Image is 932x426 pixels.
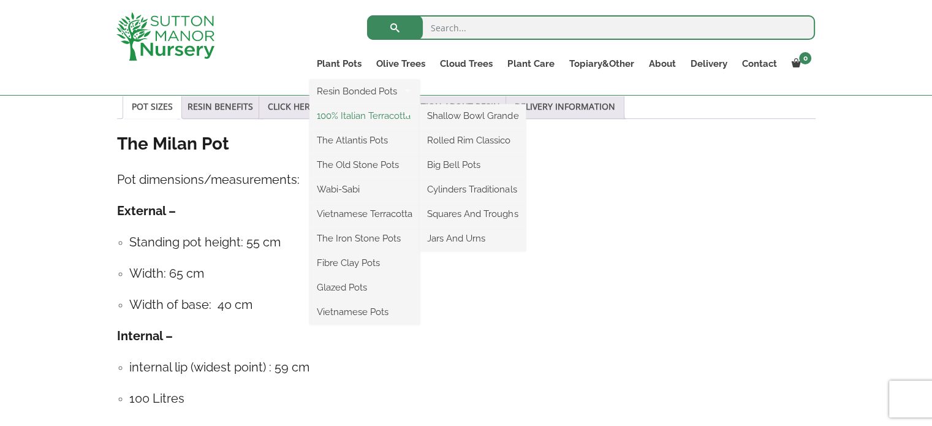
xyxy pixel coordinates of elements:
a: Delivery [683,55,734,72]
a: Glazed Pots [309,278,420,297]
a: The Atlantis Pots [309,131,420,150]
a: 0 [784,55,815,72]
h4: 100 Litres [129,389,816,408]
a: DELIVERY INFORMATION [515,95,615,118]
span: 0 [799,52,811,64]
a: Fibre Clay Pots [309,254,420,272]
a: Rolled Rim Classico [420,131,526,150]
h4: Width: 65 cm [129,264,816,283]
a: Wabi-Sabi [309,180,420,199]
h4: Standing pot height: 55 cm [129,233,816,252]
a: Olive Trees [369,55,433,72]
a: The Old Stone Pots [309,156,420,174]
a: Squares And Troughs [420,205,526,223]
a: Cloud Trees [433,55,500,72]
h4: Width of base: 40 cm [129,295,816,314]
a: Shallow Bowl Grande [420,107,526,125]
a: 100% Italian Terracotta [309,107,420,125]
h4: Pot dimensions/measurements: [117,170,816,189]
a: Resin Bonded Pots [309,82,420,101]
a: Vietnamese Pots [309,303,420,321]
a: POT SIZES [132,95,173,118]
strong: External – [117,203,176,218]
a: Cylinders Traditionals [420,180,526,199]
h4: internal lip (widest point) : 59 cm [129,358,816,377]
a: Jars And Urns [420,229,526,248]
a: RESIN BENEFITS [188,95,253,118]
a: CLICK HERE TO VIEW MORE INFORMATION ABOUT RESIN [268,95,500,118]
strong: The Milan Pot [117,134,229,154]
a: Vietnamese Terracotta [309,205,420,223]
input: Search... [367,15,815,40]
strong: Internal – [117,329,173,343]
a: Big Bell Pots [420,156,526,174]
a: Plant Care [500,55,561,72]
a: Contact [734,55,784,72]
a: Plant Pots [309,55,369,72]
a: Topiary&Other [561,55,641,72]
a: The Iron Stone Pots [309,229,420,248]
a: About [641,55,683,72]
img: logo [116,12,214,61]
